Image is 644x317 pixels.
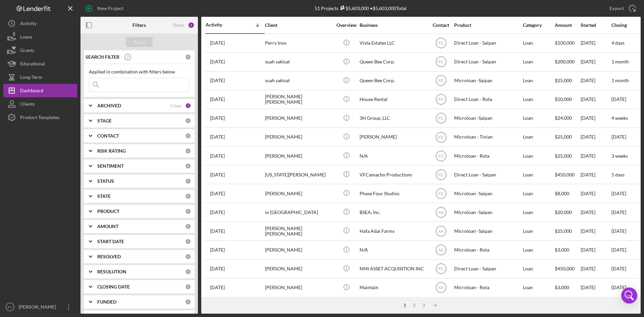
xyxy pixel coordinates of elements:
[3,70,77,84] a: Long-Term
[603,2,641,15] button: Export
[210,210,225,215] time: 2025-08-18 10:03
[454,184,521,202] div: Microloan -Saipan
[611,172,625,177] time: 5 days
[555,40,575,46] span: $100,000
[438,248,443,253] text: AA
[555,172,575,177] span: $450,000
[523,241,554,259] div: Loan
[97,194,111,199] b: STATE
[555,134,572,140] span: $25,000
[611,59,629,64] time: 1 month
[454,166,521,183] div: Direct Loan - Saipan
[581,34,611,52] div: [DATE]
[555,209,572,215] span: $20,000
[210,115,225,121] time: 2025-09-17 05:43
[555,59,575,64] span: $200,000
[185,299,191,305] div: 0
[581,128,611,146] div: [DATE]
[438,285,443,290] text: AA
[360,147,427,165] div: N/A
[438,229,443,234] text: AA
[265,128,332,146] div: [PERSON_NAME]
[555,266,575,271] span: $450,000
[581,184,611,202] div: [DATE]
[438,41,444,46] text: FC
[97,284,130,289] b: CLOSING DATE
[523,91,554,108] div: Loan
[454,72,521,90] div: Microloan -Saipan
[206,22,235,28] div: Activity
[454,222,521,240] div: Microloan -Saipan
[3,17,77,30] a: Activity
[454,34,521,52] div: Direct Loan - Saipan
[210,97,225,102] time: 2025-09-17 09:58
[20,30,32,45] div: Loans
[360,260,427,278] div: NMI ASSET ACQUISITION INC
[454,279,521,297] div: Microloan - Rota
[185,103,191,109] div: 1
[555,96,572,102] span: $50,000
[438,116,444,121] text: FC
[611,77,629,83] time: 1 month
[265,241,332,259] div: [PERSON_NAME]
[611,40,625,46] time: 4 days
[20,97,35,112] div: Clients
[523,22,554,28] div: Category
[97,118,112,123] b: STAGE
[265,166,332,183] div: [US_STATE][PERSON_NAME]
[97,209,119,214] b: PRODUCT
[581,279,611,297] div: [DATE]
[210,172,225,177] time: 2025-08-26 06:52
[581,260,611,278] div: [DATE]
[360,279,427,297] div: Maintain
[3,30,77,44] button: Loans
[170,103,182,108] div: Clear
[523,34,554,52] div: Loan
[185,269,191,275] div: 0
[454,128,521,146] div: Microloan - Tinian
[20,57,45,72] div: Educational
[555,228,572,234] span: $25,000
[454,147,521,165] div: Microloan - Rota
[611,266,626,271] time: [DATE]
[3,84,77,97] button: Dashboard
[265,22,332,28] div: Client
[210,153,225,159] time: 2025-09-09 02:44
[581,222,611,240] div: [DATE]
[360,128,427,146] div: [PERSON_NAME]
[523,72,554,90] div: Loan
[581,147,611,165] div: [DATE]
[581,241,611,259] div: [DATE]
[185,178,191,184] div: 0
[523,222,554,240] div: Loan
[20,111,59,126] div: Product Templates
[265,53,332,71] div: suah sakisat
[555,284,569,290] span: $3,000
[97,2,123,15] div: New Project
[410,303,419,308] div: 2
[20,17,37,32] div: Activity
[555,77,572,83] span: $25,000
[438,191,444,196] text: FC
[609,2,624,15] div: Export
[555,115,572,121] span: $24,000
[80,2,130,15] button: New Project
[360,166,427,183] div: VFCamacho Productions
[360,91,427,108] div: House Rental
[581,91,611,108] div: [DATE]
[523,260,554,278] div: Loan
[438,210,443,215] text: AA
[611,228,626,234] time: [DATE]
[97,254,121,259] b: RESOLVED
[555,22,580,28] div: Amount
[419,303,428,308] div: 3
[97,269,126,274] b: RESOLUTION
[185,223,191,229] div: 0
[3,57,77,70] a: Educational
[555,153,572,159] span: $25,000
[454,109,521,127] div: Microloan -Saipan
[97,148,126,154] b: RISK RATING
[210,266,225,271] time: 2025-07-31 05:31
[265,72,332,90] div: suah sakisat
